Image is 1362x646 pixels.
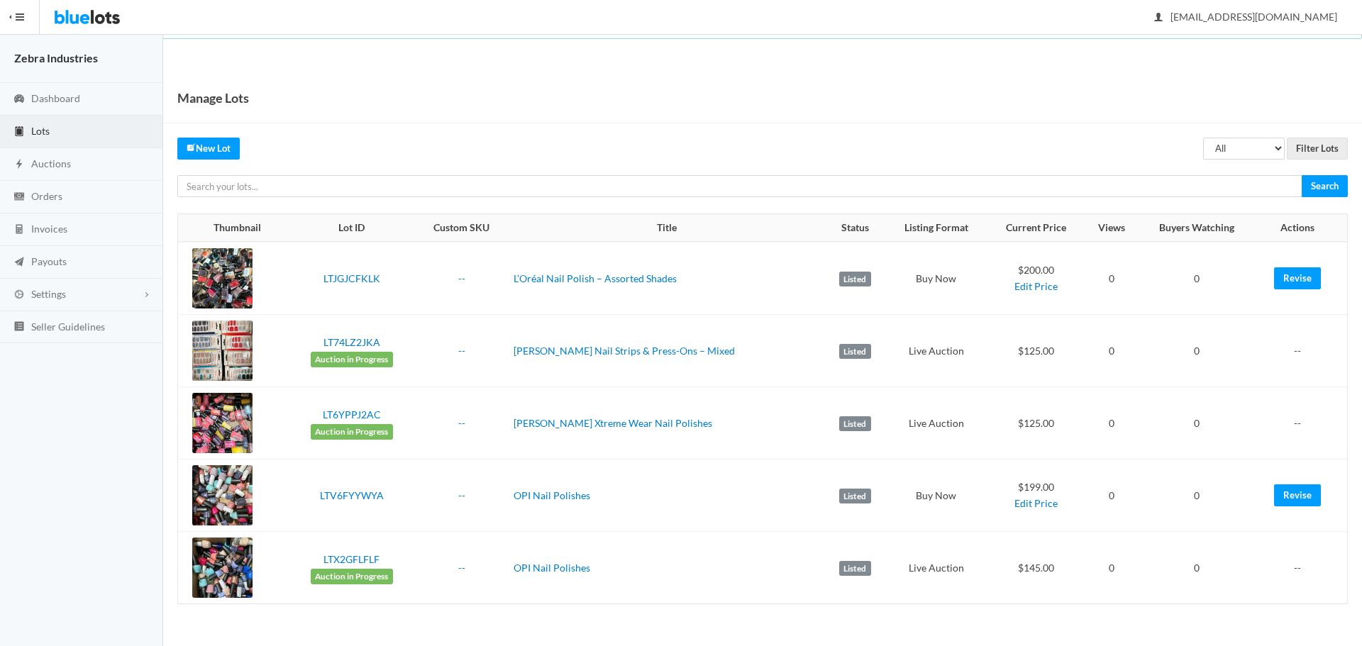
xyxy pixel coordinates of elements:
ion-icon: calculator [12,223,26,237]
a: L’Oréal Nail Polish – Assorted Shades [514,272,677,284]
span: Auctions [31,157,71,169]
th: Status [826,214,885,243]
a: LTJGJCFKLK [323,272,380,284]
label: Listed [839,416,871,432]
a: -- [458,345,465,357]
td: 0 [1085,387,1138,460]
ion-icon: speedometer [12,93,26,106]
span: [EMAIL_ADDRESS][DOMAIN_NAME] [1155,11,1337,23]
strong: Zebra Industries [14,51,98,65]
span: Auction in Progress [311,569,393,584]
ion-icon: clipboard [12,126,26,139]
input: Search [1302,175,1348,197]
a: Edit Price [1014,280,1058,292]
td: Buy Now [885,242,987,315]
a: [PERSON_NAME] Xtreme Wear Nail Polishes [514,417,712,429]
a: -- [458,417,465,429]
td: $125.00 [987,315,1085,387]
label: Listed [839,272,871,287]
th: Thumbnail [178,214,287,243]
td: $199.00 [987,460,1085,532]
td: Buy Now [885,460,987,532]
td: 0 [1138,315,1256,387]
td: Live Auction [885,315,987,387]
th: Actions [1256,214,1347,243]
span: Settings [31,288,66,300]
th: Buyers Watching [1138,214,1256,243]
ion-icon: list box [12,321,26,334]
h1: Manage Lots [177,87,249,108]
td: 0 [1085,315,1138,387]
th: Listing Format [885,214,987,243]
th: Title [508,214,826,243]
td: 0 [1138,387,1256,460]
td: $125.00 [987,387,1085,460]
a: LTV6FYYWYA [320,489,384,501]
td: Live Auction [885,532,987,604]
input: Filter Lots [1287,138,1348,160]
th: Custom SKU [416,214,508,243]
td: $200.00 [987,242,1085,315]
span: Auction in Progress [311,424,393,440]
ion-icon: flash [12,158,26,172]
a: Revise [1274,484,1321,506]
span: Lots [31,125,50,137]
a: LT74LZ2JKA [323,336,380,348]
td: Live Auction [885,387,987,460]
label: Listed [839,561,871,577]
a: Revise [1274,267,1321,289]
label: Listed [839,489,871,504]
td: 0 [1085,242,1138,315]
label: Listed [839,344,871,360]
span: Auction in Progress [311,352,393,367]
ion-icon: cash [12,191,26,204]
a: OPI Nail Polishes [514,562,590,574]
ion-icon: create [187,143,196,152]
span: Seller Guidelines [31,321,105,333]
th: Views [1085,214,1138,243]
a: -- [458,562,465,574]
th: Current Price [987,214,1085,243]
a: LTX2GFLFLF [323,553,380,565]
ion-icon: cog [12,289,26,302]
span: Invoices [31,223,67,235]
td: -- [1256,532,1347,604]
a: createNew Lot [177,138,240,160]
a: LT6YPPJ2AC [323,408,381,421]
input: Search your lots... [177,175,1302,197]
td: 0 [1138,460,1256,532]
td: 0 [1085,460,1138,532]
ion-icon: person [1151,11,1166,25]
a: -- [458,272,465,284]
span: Orders [31,190,62,202]
td: 0 [1085,532,1138,604]
a: -- [458,489,465,501]
th: Lot ID [287,214,415,243]
a: [PERSON_NAME] Nail Strips & Press-Ons – Mixed [514,345,735,357]
td: $145.00 [987,532,1085,604]
ion-icon: paper plane [12,256,26,269]
td: -- [1256,315,1347,387]
td: 0 [1138,242,1256,315]
a: Edit Price [1014,497,1058,509]
td: 0 [1138,532,1256,604]
span: Payouts [31,255,67,267]
a: OPI Nail Polishes [514,489,590,501]
span: Dashboard [31,92,80,104]
td: -- [1256,387,1347,460]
